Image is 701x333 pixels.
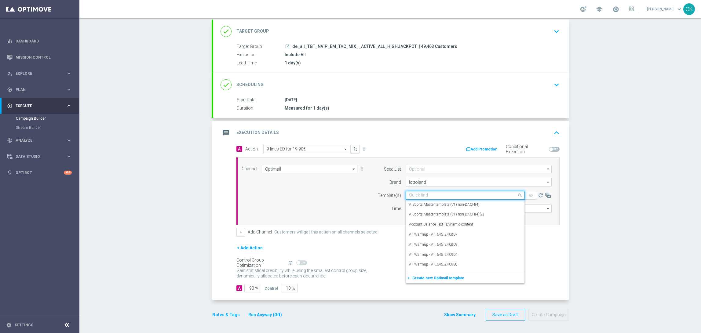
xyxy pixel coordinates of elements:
[378,193,401,198] label: Template(s)
[265,285,278,291] div: Control
[406,165,552,173] input: Optional
[16,49,72,65] a: Mission Control
[538,192,544,198] i: refresh
[7,49,72,65] div: Mission Control
[409,222,473,227] label: Account Balance Test - Dynamic content
[255,286,258,291] span: %
[245,147,258,152] label: Action
[406,275,522,281] button: add_newCreate new Optimail template
[66,154,72,159] i: keyboard_arrow_right
[16,125,64,130] a: Stream Builder
[236,285,242,291] div: A
[7,138,66,143] div: Analyze
[285,44,290,49] i: launch
[552,80,561,89] i: keyboard_arrow_down
[7,103,72,108] button: play_circle_outline Execute keyboard_arrow_right
[262,165,358,173] input: Select channel
[545,205,551,212] i: arrow_drop_down
[545,165,551,173] i: arrow_drop_down
[285,97,557,103] div: [DATE]
[7,165,72,181] div: Optibot
[7,71,13,76] i: person_search
[7,87,66,92] div: Plan
[288,259,296,266] button: help_outline
[409,242,458,247] label: AT Warmup - AT_645_240809
[16,155,66,158] span: Data Studio
[466,146,499,153] button: Add Promotion
[16,72,66,75] span: Explore
[221,79,562,91] div: done Scheduling keyboard_arrow_down
[551,127,562,139] button: keyboard_arrow_up
[389,180,401,185] label: Brand
[263,145,350,153] ng-select: 9 lines ED for 19,90€
[274,230,378,235] label: Customers will get this action on all channels selected.
[242,166,257,172] label: Channel
[409,259,521,270] div: AT Warmup - AT_645_240908
[236,82,264,88] h2: Scheduling
[236,258,288,268] div: Control Group Optimization
[419,44,457,49] span: | 49,463 Customers
[409,250,521,260] div: AT Warmup - AT_645_240904
[552,27,561,36] i: keyboard_arrow_down
[66,137,72,143] i: keyboard_arrow_right
[7,138,72,143] div: track_changes Analyze keyboard_arrow_right
[221,127,232,138] i: message
[285,52,557,58] div: Include All
[16,116,64,121] a: Campaign Builder
[409,270,521,280] div: AT Warmup - AT_645_240915
[16,88,66,92] span: Plan
[486,309,525,321] button: Save as Draft
[545,178,551,186] i: arrow_drop_down
[237,97,285,103] label: Start Date
[221,79,232,90] i: done
[237,44,285,49] label: Target Group
[285,105,557,111] div: Measured for 1 day(s)
[409,212,484,217] label: A Sports Master template (V1) non-DACH(4)(2)
[7,154,72,159] button: Data Studio keyboard_arrow_right
[7,154,66,159] div: Data Studio
[7,170,13,176] i: lightbulb
[551,79,562,91] button: keyboard_arrow_down
[248,311,283,319] button: Run Anyway (Off)
[64,171,72,175] div: +10
[351,165,357,173] i: arrow_drop_down
[16,139,66,142] span: Analyze
[16,114,79,123] div: Campaign Builder
[16,123,79,132] div: Stream Builder
[236,244,263,252] button: + Add Action
[384,167,401,172] label: Seed List
[248,230,272,235] label: Add Channel
[7,71,66,76] div: Explore
[292,44,417,49] span: de_all_TGT_NVIP_EM_TAC_MIX__ACTIVE_ALL_HIGHJACKPOT
[596,6,603,13] span: school
[409,202,480,207] label: A Sports Master template (V1) non-DACH(4)
[7,103,66,109] div: Execute
[552,128,561,137] i: keyboard_arrow_up
[537,191,544,200] button: refresh
[221,26,232,37] i: done
[409,219,521,230] div: Account Balance Test - Dynamic content
[7,103,13,109] i: play_circle_outline
[409,252,458,257] label: AT Warmup - AT_645_240904
[444,311,476,318] button: Show Summary
[7,71,72,76] button: person_search Explore keyboard_arrow_right
[66,71,72,76] i: keyboard_arrow_right
[412,276,464,280] span: Create new Optimail template
[506,144,546,154] label: Conditional Execution
[236,28,269,34] h2: Target Group
[221,26,562,37] div: done Target Group keyboard_arrow_down
[292,286,295,291] span: %
[7,55,72,60] button: Mission Control
[7,170,72,175] button: lightbulb Optibot +10
[7,39,72,44] button: equalizer Dashboard
[7,33,72,49] div: Dashboard
[409,272,458,277] label: AT Warmup - AT_645_240915
[7,87,72,92] button: gps_fixed Plan keyboard_arrow_right
[236,130,279,136] h2: Execution Details
[16,165,64,181] a: Optibot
